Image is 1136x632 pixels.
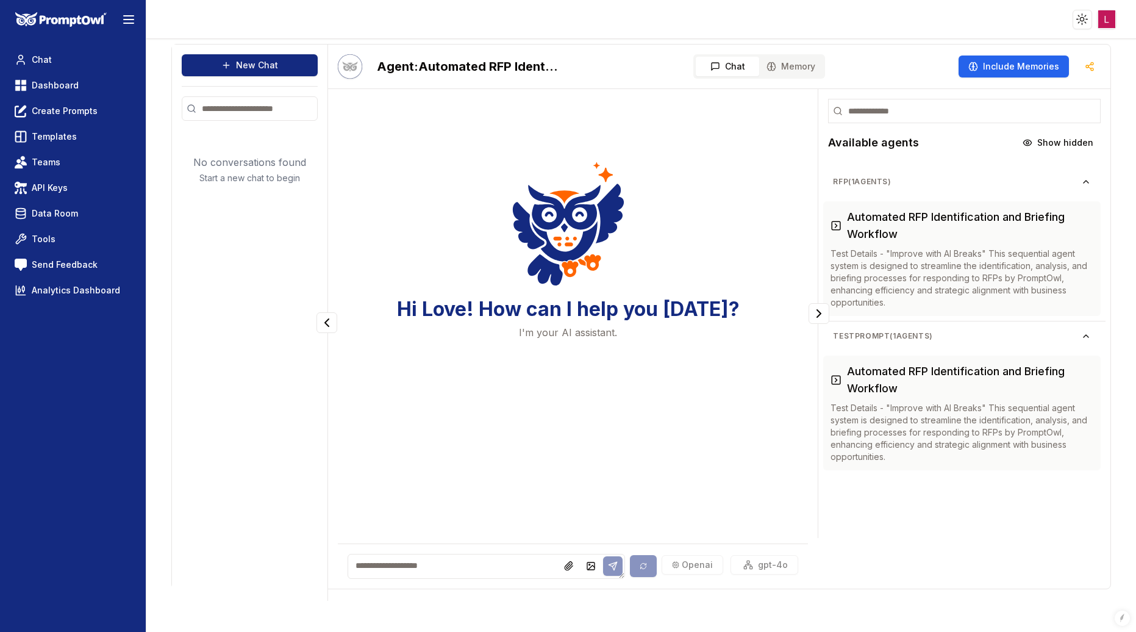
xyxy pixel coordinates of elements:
span: Include Memories [983,60,1059,73]
span: Send Feedback [32,259,98,271]
a: Create Prompts [10,100,136,122]
span: Chat [32,54,52,66]
a: Data Room [10,203,136,224]
span: API Keys [32,182,68,194]
a: Send Feedback [10,254,136,276]
img: feedback [15,259,27,271]
h3: Hi Love! How can I help you [DATE]? [397,298,740,320]
img: PromptOwl [15,12,107,27]
button: RFP(1agents) [823,172,1101,192]
img: ACg8ocKEW1_c74PS4-k-Exg4S6iItIwpShmhD3iyM5N_KlX8Xjd3lg=s96-c [1098,10,1116,28]
span: Dashboard [32,79,79,92]
h2: Automated RFP Identification and Briefing Workflow [377,58,560,75]
img: Welcome Owl [512,159,624,289]
span: Chat [725,60,745,73]
button: testprompt(1agents) [823,326,1101,346]
span: Create Prompts [32,105,98,117]
button: Show hidden [1015,133,1101,153]
span: Teams [32,156,60,168]
p: Start a new chat to begin [199,172,300,184]
span: Tools [32,233,55,245]
button: Collapse panel [316,312,337,333]
p: Test Details - "Improve with AI Breaks" This sequential agent system is designed to streamline th... [831,248,1093,309]
span: Data Room [32,207,78,220]
span: RFP ( 1 agents) [833,177,1081,187]
p: No conversations found [193,155,306,170]
a: Teams [10,151,136,173]
button: New Chat [182,54,318,76]
span: testprompt ( 1 agents) [833,331,1081,341]
span: Show hidden [1037,137,1093,149]
a: Templates [10,126,136,148]
p: Test Details - "Improve with AI Breaks" This sequential agent system is designed to streamline th... [831,402,1093,463]
span: Analytics Dashboard [32,284,120,296]
a: Analytics Dashboard [10,279,136,301]
button: Talk with Hootie [338,54,362,79]
span: Memory [781,60,815,73]
h2: Available agents [828,134,919,151]
a: Chat [10,49,136,71]
a: API Keys [10,177,136,199]
p: I'm your AI assistant. [519,325,617,340]
a: Dashboard [10,74,136,96]
span: Templates [32,131,77,143]
img: Bot [338,54,362,79]
button: Include Memories [959,56,1069,77]
button: Collapse panel [809,303,829,324]
a: Tools [10,228,136,250]
h3: Automated RFP Identification and Briefing Workflow [847,209,1094,243]
h3: Automated RFP Identification and Briefing Workflow [847,363,1094,397]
